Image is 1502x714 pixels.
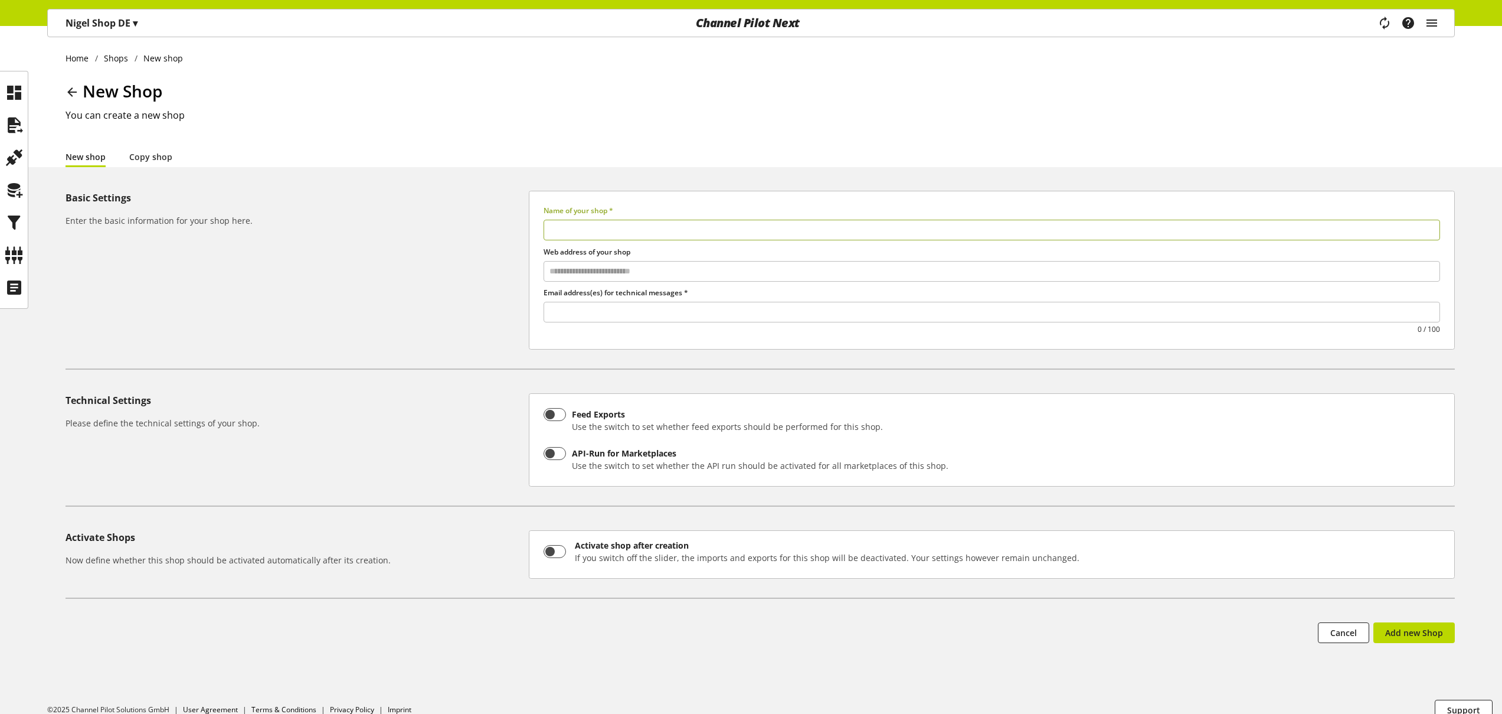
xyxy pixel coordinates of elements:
a: New shop [66,151,106,163]
h5: Technical Settings [66,393,524,407]
span: Add new Shop [1385,627,1443,639]
div: Feed Exports [572,408,883,420]
label: Email address(es) for technical messages * [544,288,1440,298]
p: Nigel Shop DE [66,16,138,30]
div: Use the switch to set whether the API run should be activated for all marketplaces of this shop. [572,459,948,472]
span: Cancel [1330,627,1357,639]
nav: main navigation [47,9,1455,37]
div: API-Run for Marketplaces [572,447,948,459]
span: Name of your shop * [544,206,613,216]
a: Copy shop [129,151,172,163]
small: 0 / 100 [1418,324,1440,335]
span: ▾ [133,17,138,30]
h6: Now define whether this shop should be activated automatically after its creation. [66,554,524,566]
p: If you switch off the slider, the imports and exports for this shop will be deactivated. Your set... [575,552,1440,564]
h5: Basic Settings [66,191,524,205]
h2: You can create a new shop [66,108,1455,122]
h6: Enter the basic information for your shop here. [66,214,524,227]
span: New Shop [83,80,162,102]
p: Activate shop after creation [575,539,1440,552]
span: Web address of your shop [544,247,630,257]
a: Shops [98,52,135,64]
a: Cancel [1318,622,1369,643]
a: Home [66,52,95,64]
button: Add new Shop [1373,622,1455,643]
div: Use the switch to set whether feed exports should be performed for this shop. [572,420,883,433]
h5: Activate Shops [66,530,524,545]
h6: Please define the technical settings of your shop. [66,417,524,429]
